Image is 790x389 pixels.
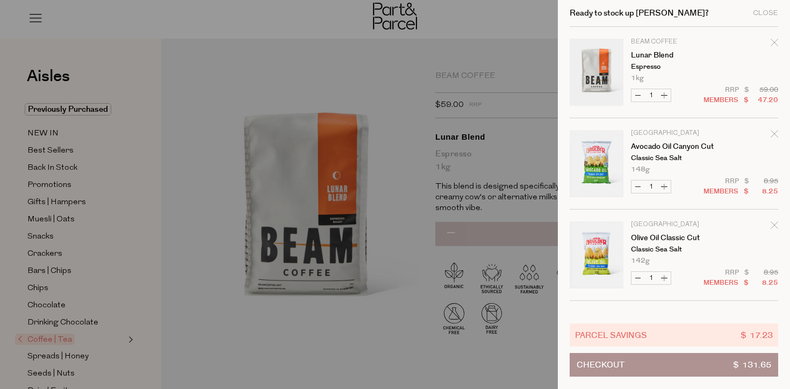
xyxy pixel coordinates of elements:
[771,220,778,234] div: Remove Olive Oil Classic Cut
[631,52,714,59] a: Lunar Blend
[631,234,714,242] a: Olive Oil Classic Cut
[631,155,714,162] p: Classic Sea Salt
[644,272,658,284] input: QTY Olive Oil Classic Cut
[771,37,778,52] div: Remove Lunar Blend
[631,246,714,253] p: Classic Sea Salt
[733,354,771,376] span: $ 131.65
[631,39,714,45] p: Beam Coffee
[644,89,658,102] input: QTY Lunar Blend
[575,329,647,341] span: Parcel Savings
[631,166,650,173] span: 148g
[631,221,714,228] p: [GEOGRAPHIC_DATA]
[631,143,714,150] a: Avocado Oil Canyon Cut
[771,128,778,143] div: Remove Avocado Oil Canyon Cut
[631,63,714,70] p: Espresso
[753,10,778,17] div: Close
[570,9,709,17] h2: Ready to stock up [PERSON_NAME]?
[631,257,650,264] span: 142g
[631,75,644,82] span: 1kg
[741,329,773,341] span: $ 17.23
[570,353,778,377] button: Checkout$ 131.65
[631,130,714,136] p: [GEOGRAPHIC_DATA]
[577,354,624,376] span: Checkout
[644,181,658,193] input: QTY Avocado Oil Canyon Cut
